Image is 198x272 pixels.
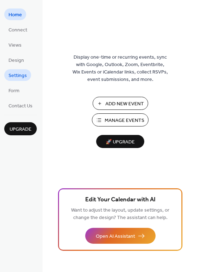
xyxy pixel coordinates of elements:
button: 🚀 Upgrade [96,135,144,148]
span: Settings [8,72,27,79]
button: Manage Events [92,113,148,126]
span: Form [8,87,19,95]
span: Upgrade [10,126,31,133]
span: Edit Your Calendar with AI [85,195,156,205]
a: Design [4,54,28,66]
button: Upgrade [4,122,37,135]
a: Contact Us [4,100,37,111]
span: Open AI Assistant [96,233,135,240]
span: Display one-time or recurring events, sync with Google, Outlook, Zoom, Eventbrite, Wix Events or ... [72,54,168,83]
span: 🚀 Upgrade [100,137,140,147]
button: Add New Event [93,97,148,110]
span: Manage Events [105,117,144,124]
a: Home [4,8,26,20]
span: Add New Event [105,100,144,108]
span: Home [8,11,22,19]
span: Contact Us [8,102,33,110]
a: Connect [4,24,31,35]
a: Settings [4,69,31,81]
span: Want to adjust the layout, update settings, or change the design? The assistant can help. [71,206,169,223]
a: Form [4,84,24,96]
button: Open AI Assistant [85,228,156,244]
span: Views [8,42,22,49]
span: Design [8,57,24,64]
span: Connect [8,26,27,34]
a: Views [4,39,26,51]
